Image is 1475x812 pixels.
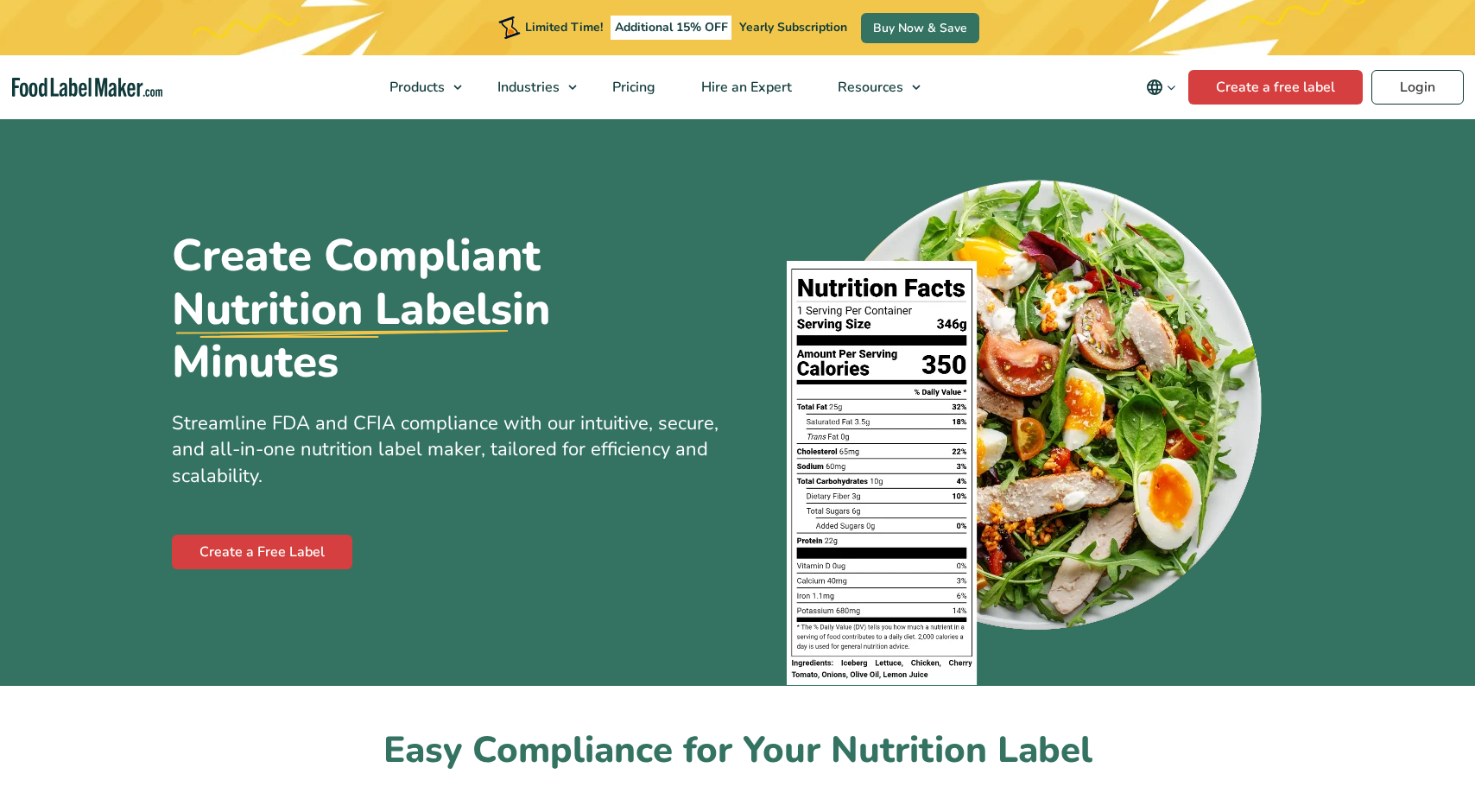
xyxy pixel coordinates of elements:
h1: Create Compliant in Minutes [172,230,707,389]
a: Hire an Expert [679,55,811,119]
a: Products [367,55,471,119]
span: Industries [492,78,561,97]
a: Pricing [590,55,674,119]
img: A plate of food with a nutrition facts label on top of it. [787,168,1268,686]
a: Login [1371,70,1464,105]
a: Food Label Maker homepage [12,78,163,98]
span: Limited Time! [525,19,603,35]
span: Yearly Subscription [739,19,847,35]
span: Products [384,78,446,97]
a: Create a Free Label [172,535,352,569]
a: Create a free label [1188,70,1363,105]
span: Hire an Expert [696,78,794,97]
button: Change language [1134,70,1188,105]
span: Pricing [607,78,657,97]
a: Industries [475,55,586,119]
u: Nutrition Labels [172,283,512,336]
span: Resources [832,78,905,97]
h2: Easy Compliance for Your Nutrition Label [172,727,1303,775]
span: Streamline FDA and CFIA compliance with our intuitive, secure, and all-in-one nutrition label mak... [172,410,719,490]
span: Additional 15% OFF [611,16,732,40]
a: Buy Now & Save [861,13,979,43]
a: Resources [815,55,929,119]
